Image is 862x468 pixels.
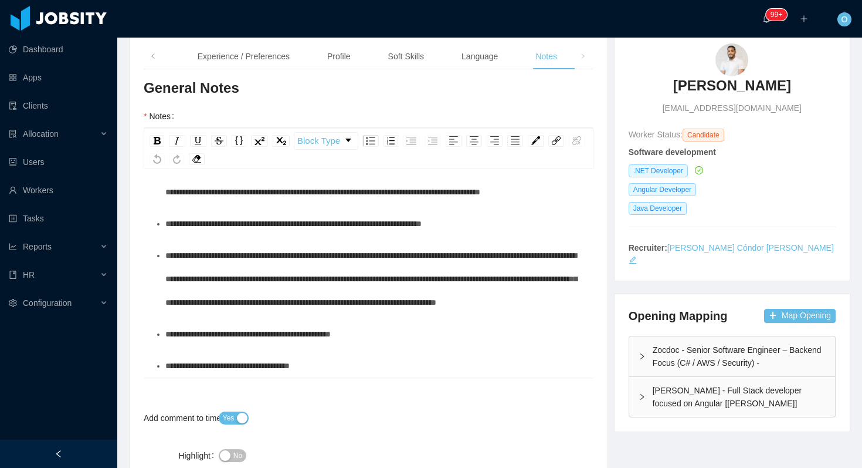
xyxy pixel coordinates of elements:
[144,128,593,169] div: rdw-toolbar
[318,43,360,70] div: Profile
[446,135,461,147] div: Left
[487,135,503,147] div: Right
[629,308,728,324] h4: Opening Mapping
[9,94,108,117] a: icon: auditClients
[639,353,646,360] i: icon: right
[169,135,185,147] div: Italic
[452,43,507,70] div: Language
[294,133,358,149] a: Block Type
[629,183,696,196] span: Angular Developer
[425,135,441,147] div: Outdent
[150,135,164,147] div: Bold
[147,153,186,165] div: rdw-history-control
[211,135,227,147] div: Strikethrough
[629,147,716,157] strong: Software development
[23,270,35,280] span: HR
[629,256,637,264] i: icon: edit
[169,153,184,165] div: Redo
[629,377,835,417] div: icon: right[PERSON_NAME] - Full Stack developer focused on Angular [[PERSON_NAME]]
[764,309,836,323] button: icon: plusMap Opening
[9,130,17,138] i: icon: solution
[9,243,17,251] i: icon: line-chart
[9,207,108,230] a: icon: profileTasks
[629,164,688,177] span: .NET Developer
[667,243,834,252] a: [PERSON_NAME] Cóndor [PERSON_NAME]
[766,9,787,21] sup: 1628
[466,135,482,147] div: Center
[629,336,835,376] div: icon: rightZocdoc - Senior Software Engineer – Backend Focus (C# / AWS / Security) -
[546,132,587,150] div: rdw-link-control
[188,43,299,70] div: Experience / Preferences
[629,202,687,215] span: Java Developer
[23,242,52,251] span: Reports
[526,43,566,70] div: Notes
[150,153,165,165] div: Undo
[273,135,290,147] div: Subscript
[186,153,207,165] div: rdw-remove-control
[292,132,360,150] div: rdw-block-control
[693,166,703,175] a: icon: check-circle
[9,66,108,89] a: icon: appstoreApps
[673,76,791,95] h3: [PERSON_NAME]
[190,135,206,147] div: Underline
[715,43,748,76] img: e6ffb532-8409-450c-8a86-39c6d43167e5_689fd71822672-90w.png
[9,179,108,202] a: icon: userWorkers
[683,129,724,142] span: Candidate
[507,135,523,147] div: Justify
[580,53,586,59] i: icon: right
[23,129,59,139] span: Allocation
[147,132,292,150] div: rdw-inline-control
[360,132,443,150] div: rdw-list-control
[189,153,205,165] div: Remove
[384,135,398,147] div: Ordered
[294,132,358,150] div: rdw-dropdown
[9,299,17,307] i: icon: setting
[297,129,340,153] span: Block Type
[144,112,179,121] label: Notes
[178,451,218,460] label: Highlight
[695,166,703,174] i: icon: check-circle
[23,298,72,308] span: Configuration
[629,243,667,252] strong: Recruiter:
[673,76,791,102] a: [PERSON_NAME]
[548,135,564,147] div: Link
[150,53,156,59] i: icon: left
[443,132,525,150] div: rdw-textalign-control
[762,15,771,23] i: icon: bell
[841,12,848,26] span: O
[663,102,802,115] span: [EMAIL_ADDRESS][DOMAIN_NAME]
[525,132,546,150] div: rdw-color-picker
[629,130,683,139] span: Worker Status:
[251,135,268,147] div: Superscript
[144,79,593,97] h3: General Notes
[232,135,246,147] div: Monospace
[403,135,420,147] div: Indent
[233,450,242,462] span: No
[144,128,593,378] div: rdw-wrapper
[362,135,379,147] div: Unordered
[223,412,235,424] span: Yes
[9,38,108,61] a: icon: pie-chartDashboard
[9,150,108,174] a: icon: robotUsers
[639,393,646,400] i: icon: right
[800,15,808,23] i: icon: plus
[144,413,247,423] label: Add comment to timeline?
[569,135,585,147] div: Unlink
[9,271,17,279] i: icon: book
[379,43,433,70] div: Soft Skills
